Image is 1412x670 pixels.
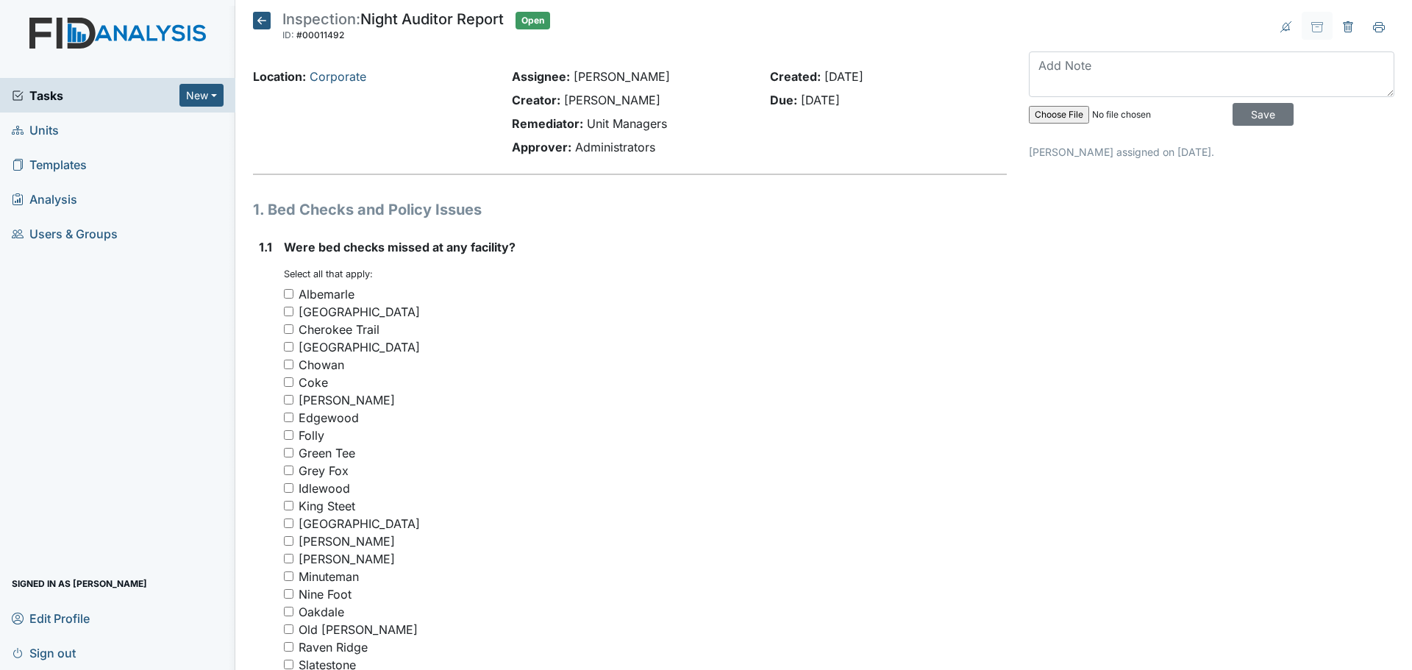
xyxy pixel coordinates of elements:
span: [DATE] [824,69,863,84]
input: Folly [284,430,293,440]
input: Slatestone [284,660,293,669]
input: [PERSON_NAME] [284,395,293,405]
div: Idlewood [299,480,350,497]
input: Save [1233,103,1294,126]
span: Signed in as [PERSON_NAME] [12,572,147,595]
div: Chowan [299,356,344,374]
span: ID: [282,29,294,40]
span: [DATE] [801,93,840,107]
input: Raven Ridge [284,642,293,652]
input: Coke [284,377,293,387]
strong: Assignee: [512,69,570,84]
strong: Creator: [512,93,560,107]
input: [PERSON_NAME] [284,536,293,546]
input: Grey Fox [284,466,293,475]
div: Cherokee Trail [299,321,379,338]
strong: Location: [253,69,306,84]
input: Oakdale [284,607,293,616]
div: [GEOGRAPHIC_DATA] [299,303,420,321]
div: Raven Ridge [299,638,368,656]
strong: Due: [770,93,797,107]
div: Folly [299,427,324,444]
div: King Steet [299,497,355,515]
input: Minuteman [284,571,293,581]
div: Night Auditor Report [282,12,504,44]
span: Open [516,12,550,29]
strong: Approver: [512,140,571,154]
div: Green Tee [299,444,355,462]
button: New [179,84,224,107]
div: Coke [299,374,328,391]
div: Albemarle [299,285,354,303]
span: Units [12,118,59,141]
div: [PERSON_NAME] [299,391,395,409]
div: [GEOGRAPHIC_DATA] [299,338,420,356]
input: Nine Foot [284,589,293,599]
span: [PERSON_NAME] [574,69,670,84]
input: King Steet [284,501,293,510]
input: Old [PERSON_NAME] [284,624,293,634]
span: Templates [12,153,87,176]
div: Edgewood [299,409,359,427]
span: Administrators [575,140,655,154]
a: Tasks [12,87,179,104]
div: [PERSON_NAME] [299,550,395,568]
div: Old [PERSON_NAME] [299,621,418,638]
div: [GEOGRAPHIC_DATA] [299,515,420,532]
div: Nine Foot [299,585,352,603]
span: [PERSON_NAME] [564,93,660,107]
input: [GEOGRAPHIC_DATA] [284,342,293,352]
input: Albemarle [284,289,293,299]
input: Chowan [284,360,293,369]
input: [GEOGRAPHIC_DATA] [284,307,293,316]
small: Select all that apply: [284,268,373,279]
a: Corporate [310,69,366,84]
input: [GEOGRAPHIC_DATA] [284,518,293,528]
h1: 1. Bed Checks and Policy Issues [253,199,1007,221]
div: Oakdale [299,603,344,621]
label: 1.1 [259,238,272,256]
span: Were bed checks missed at any facility? [284,240,516,254]
div: Grey Fox [299,462,349,480]
span: #00011492 [296,29,344,40]
span: Edit Profile [12,607,90,630]
input: Edgewood [284,413,293,422]
span: Inspection: [282,10,360,28]
strong: Created: [770,69,821,84]
span: Unit Managers [587,116,667,131]
div: Minuteman [299,568,359,585]
input: Cherokee Trail [284,324,293,334]
span: Sign out [12,641,76,664]
div: [PERSON_NAME] [299,532,395,550]
input: Green Tee [284,448,293,457]
strong: Remediator: [512,116,583,131]
p: [PERSON_NAME] assigned on [DATE]. [1029,144,1394,160]
span: Analysis [12,188,77,210]
input: Idlewood [284,483,293,493]
span: Users & Groups [12,222,118,245]
input: [PERSON_NAME] [284,554,293,563]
